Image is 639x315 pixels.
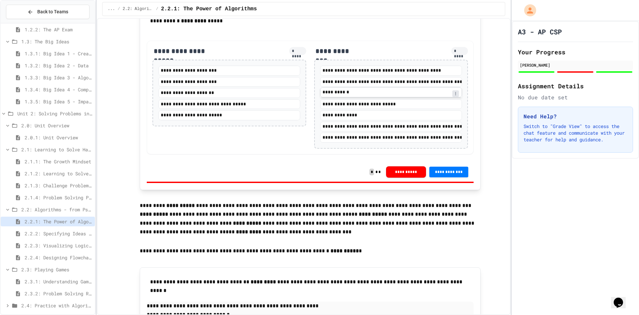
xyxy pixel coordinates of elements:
[21,146,92,153] span: 2.1: Learning to Solve Hard Problems
[518,47,633,57] h2: Your Progress
[21,122,92,129] span: 2.0: Unit Overview
[524,112,627,120] h3: Need Help?
[21,302,92,309] span: 2.4: Practice with Algorithms
[25,230,92,237] span: 2.2.2: Specifying Ideas with Pseudocode
[21,206,92,213] span: 2.2: Algorithms - from Pseudocode to Flowcharts
[161,5,257,13] span: 2.2.1: The Power of Algorithms
[25,158,92,165] span: 2.1.1: The Growth Mindset
[25,170,92,177] span: 2.1.2: Learning to Solve Hard Problems
[25,194,92,201] span: 2.1.4: Problem Solving Practice
[25,50,92,57] span: 1.3.1: Big Idea 1 - Creative Development
[108,6,115,12] span: ...
[518,93,633,101] div: No due date set
[117,6,120,12] span: /
[524,123,627,143] p: Switch to "Grade View" to access the chat feature and communicate with your teacher for help and ...
[156,6,158,12] span: /
[25,290,92,297] span: 2.3.2: Problem Solving Reflection
[25,182,92,189] span: 2.1.3: Challenge Problem - The Bridge
[517,3,538,18] div: My Account
[25,26,92,33] span: 1.2.2: The AP Exam
[25,134,92,141] span: 2.0.1: Unit Overview
[25,86,92,93] span: 1.3.4: Big Idea 4 - Computing Systems and Networks
[21,266,92,273] span: 2.3: Playing Games
[25,242,92,249] span: 2.2.3: Visualizing Logic with Flowcharts
[21,38,92,45] span: 1.3: The Big Ideas
[25,218,92,225] span: 2.2.1: The Power of Algorithms
[25,74,92,81] span: 1.3.3: Big Idea 3 - Algorithms and Programming
[17,110,92,117] span: Unit 2: Solving Problems in Computer Science
[520,62,631,68] div: [PERSON_NAME]
[518,81,633,91] h2: Assignment Details
[25,278,92,285] span: 2.3.1: Understanding Games with Flowcharts
[611,288,632,308] iframe: chat widget
[25,98,92,105] span: 1.3.5: Big Idea 5 - Impact of Computing
[518,27,562,36] h1: A3 - AP CSP
[6,5,90,19] button: Back to Teams
[25,254,92,261] span: 2.2.4: Designing Flowcharts
[37,8,68,15] span: Back to Teams
[25,62,92,69] span: 1.3.2: Big Idea 2 - Data
[123,6,153,12] span: 2.2: Algorithms - from Pseudocode to Flowcharts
